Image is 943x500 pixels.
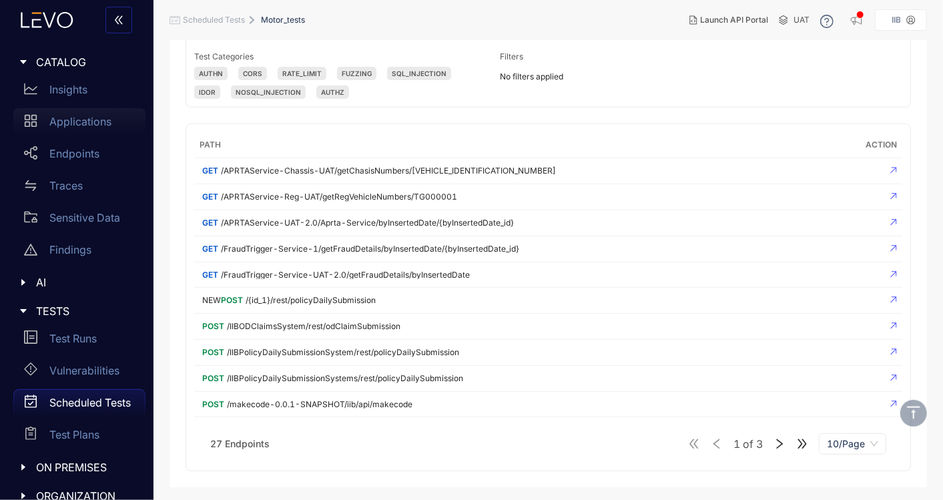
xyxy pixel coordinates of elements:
span: /IIBPolicyDailySubmissionSystems/rest/policyDailySubmission [227,374,463,383]
div: ON PREMISES [8,453,145,481]
span: /IIBPolicyDailySubmissionSystem/rest/policyDailySubmission [227,348,459,357]
a: Endpoints [13,140,145,172]
span: POST [202,373,224,383]
span: CORS [238,67,267,80]
span: POST [202,347,224,357]
span: GET [202,244,218,254]
p: Scheduled Tests [49,397,131,409]
span: warning [24,243,37,256]
a: Traces [13,172,145,204]
div: TESTS [8,297,145,325]
span: caret-right [19,463,28,472]
p: Applications [49,115,111,128]
p: Sensitive Data [49,212,120,224]
a: Applications [13,108,145,140]
span: ON PREMISES [36,461,135,473]
span: GET [202,166,218,176]
span: /FraudTrigger-Service-1/getFraudDetails/byInsertedDate/{byInsertedDate_id} [221,244,519,254]
a: Vulnerabilities [13,357,145,389]
span: schedule [170,15,183,25]
span: FUZZING [337,67,376,80]
a: Scheduled Tests [13,389,145,421]
span: double-right [796,438,808,450]
span: Test Categories [194,51,254,61]
span: NOSQL_INJECTION [231,85,306,99]
p: Insights [49,83,87,95]
span: caret-right [19,278,28,287]
span: Scheduled Tests [183,15,245,25]
span: NEW [202,296,221,305]
span: 27 Endpoints [210,438,270,449]
span: POST [221,295,243,305]
span: vertical-align-top [906,405,922,421]
p: Test Plans [49,429,99,441]
span: POST [202,399,224,409]
span: caret-right [19,57,28,67]
span: Launch API Portal [700,15,768,25]
p: Findings [49,244,91,256]
span: IDOR [194,85,220,99]
span: double-left [113,15,124,27]
span: of [733,438,763,450]
span: Filters [500,51,523,61]
a: Test Runs [13,325,145,357]
span: SQL_INJECTION [387,67,451,80]
span: /{id_1}/rest/policyDailySubmission [246,296,376,305]
span: /FraudTrigger-Service-UAT-2.0/getFraudDetails/byInsertedDate [221,270,470,280]
span: GET [202,270,218,280]
button: Launch API Portal [679,9,779,31]
a: Sensitive Data [13,204,145,236]
span: /APRTAService-UAT-2.0/Aprta-Service/byInsertedDate/{byInsertedDate_id} [221,218,514,228]
p: Vulnerabilities [49,364,119,377]
span: 10/Page [827,434,878,454]
span: /IIBODClaimsSystem/rest/odClaimSubmission [227,322,400,331]
a: Insights [13,76,145,108]
span: Motor_tests [261,15,305,25]
span: AI [36,276,135,288]
th: Action [814,132,902,158]
p: Endpoints [49,148,99,160]
span: /makecode-0.0.1-SNAPSHOT/iib/api/makecode [227,400,412,409]
span: RATE_LIMIT [278,67,326,80]
span: caret-right [19,306,28,316]
span: GET [202,218,218,228]
span: right [773,438,785,450]
a: Test Plans [13,421,145,453]
p: Traces [49,180,83,192]
span: /APRTAService-Chassis-UAT/getChasisNumbers/[VEHICLE_IDENTIFICATION_NUMBER] [221,166,556,176]
span: UAT [794,15,810,25]
th: Path [194,132,814,158]
p: IIB [892,15,901,25]
span: AUTHZ [316,85,349,99]
span: AUTHN [194,67,228,80]
div: CATALOG [8,48,145,76]
span: GET [202,192,218,202]
span: 1 [733,438,740,450]
a: Findings [13,236,145,268]
span: No filters applied [500,72,563,81]
button: double-left [105,7,132,33]
span: swap [24,179,37,192]
p: Test Runs [49,332,97,344]
div: AI [8,268,145,296]
span: TESTS [36,305,135,317]
span: 3 [756,438,763,450]
span: CATALOG [36,56,135,68]
span: /APRTAService-Reg-UAT/getRegVehicleNumbers/TG000001 [221,192,457,202]
span: POST [202,321,224,331]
